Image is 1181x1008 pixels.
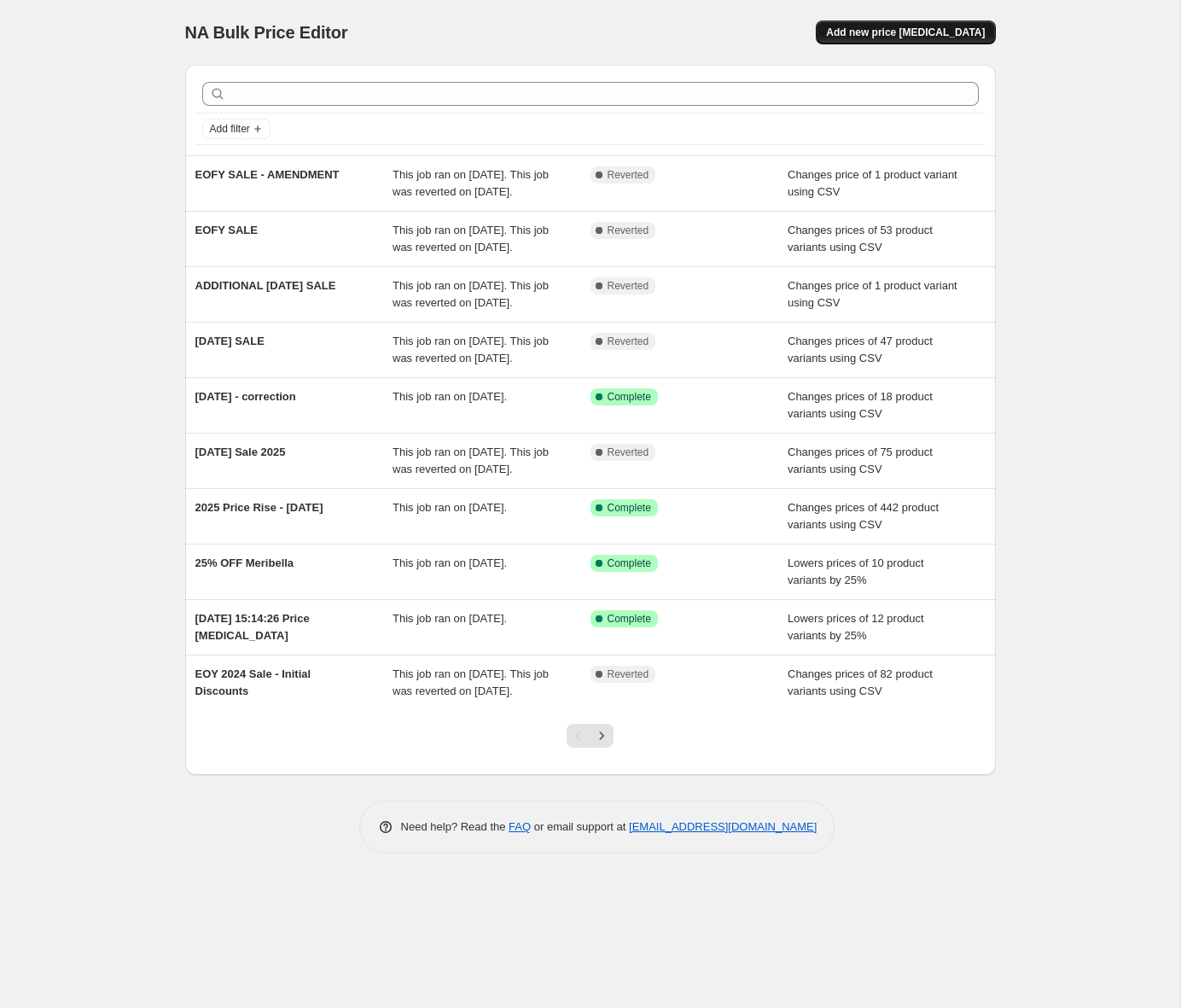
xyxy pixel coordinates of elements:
[788,168,957,198] span: Changes price of 1 product variant using CSV
[608,556,651,570] span: Complete
[788,667,933,697] span: Changes prices of 82 product variants using CSV
[195,446,286,458] span: [DATE] Sale 2025
[195,224,258,236] span: EOFY SALE
[567,724,614,748] nav: Pagination
[629,820,817,833] a: [EMAIL_ADDRESS][DOMAIN_NAME]
[393,224,549,253] span: This job ran on [DATE]. This job was reverted on [DATE].
[608,279,649,293] span: Reverted
[608,446,649,459] span: Reverted
[195,279,336,292] span: ADDITIONAL [DATE] SALE
[788,335,933,364] span: Changes prices of 47 product variants using CSV
[195,168,340,181] span: EOFY SALE - AMENDMENT
[788,556,924,586] span: Lowers prices of 10 product variants by 25%
[608,335,649,348] span: Reverted
[608,667,649,681] span: Reverted
[393,390,507,403] span: This job ran on [DATE].
[608,501,651,515] span: Complete
[788,501,939,531] span: Changes prices of 442 product variants using CSV
[202,119,271,139] button: Add filter
[608,168,649,182] span: Reverted
[816,20,995,44] button: Add new price [MEDICAL_DATA]
[788,446,933,475] span: Changes prices of 75 product variants using CSV
[590,724,614,748] button: Next
[393,446,549,475] span: This job ran on [DATE]. This job was reverted on [DATE].
[195,501,323,514] span: 2025 Price Rise - [DATE]
[608,224,649,237] span: Reverted
[195,335,265,347] span: [DATE] SALE
[393,279,549,309] span: This job ran on [DATE]. This job was reverted on [DATE].
[826,26,985,39] span: Add new price [MEDICAL_DATA]
[393,667,549,697] span: This job ran on [DATE]. This job was reverted on [DATE].
[788,612,924,642] span: Lowers prices of 12 product variants by 25%
[185,23,348,42] span: NA Bulk Price Editor
[195,556,294,569] span: 25% OFF Meribella
[195,612,310,642] span: [DATE] 15:14:26 Price [MEDICAL_DATA]
[393,335,549,364] span: This job ran on [DATE]. This job was reverted on [DATE].
[608,612,651,626] span: Complete
[788,279,957,309] span: Changes price of 1 product variant using CSV
[195,390,296,403] span: [DATE] - correction
[531,820,629,833] span: or email support at
[393,501,507,514] span: This job ran on [DATE].
[788,390,933,420] span: Changes prices of 18 product variants using CSV
[210,122,250,136] span: Add filter
[608,390,651,404] span: Complete
[509,820,531,833] a: FAQ
[401,820,509,833] span: Need help? Read the
[788,224,933,253] span: Changes prices of 53 product variants using CSV
[195,667,311,697] span: EOY 2024 Sale - Initial Discounts
[393,556,507,569] span: This job ran on [DATE].
[393,612,507,625] span: This job ran on [DATE].
[393,168,549,198] span: This job ran on [DATE]. This job was reverted on [DATE].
